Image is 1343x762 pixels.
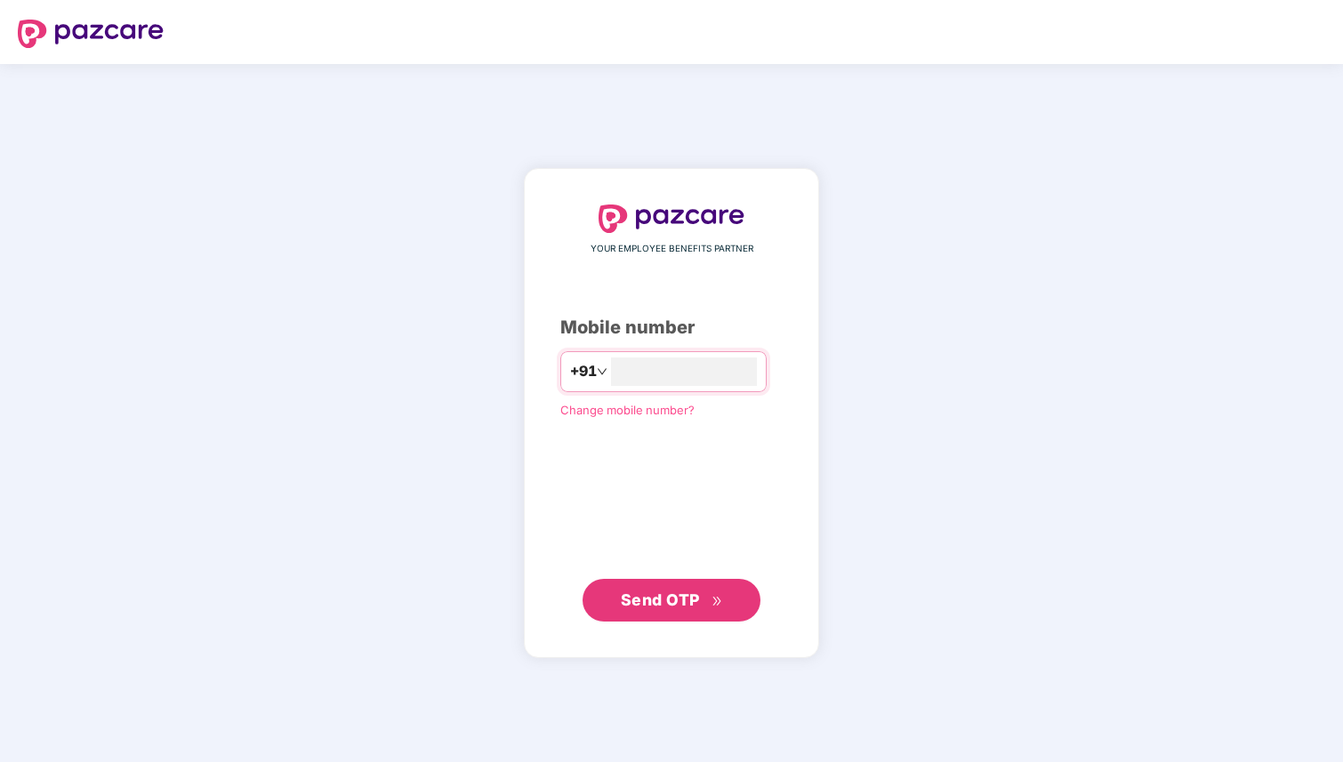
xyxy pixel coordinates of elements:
[18,20,164,48] img: logo
[591,242,753,256] span: YOUR EMPLOYEE BENEFITS PARTNER
[597,366,607,377] span: down
[621,590,700,609] span: Send OTP
[712,596,723,607] span: double-right
[560,314,783,341] div: Mobile number
[570,360,597,382] span: +91
[599,205,744,233] img: logo
[560,403,695,417] a: Change mobile number?
[583,579,760,622] button: Send OTPdouble-right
